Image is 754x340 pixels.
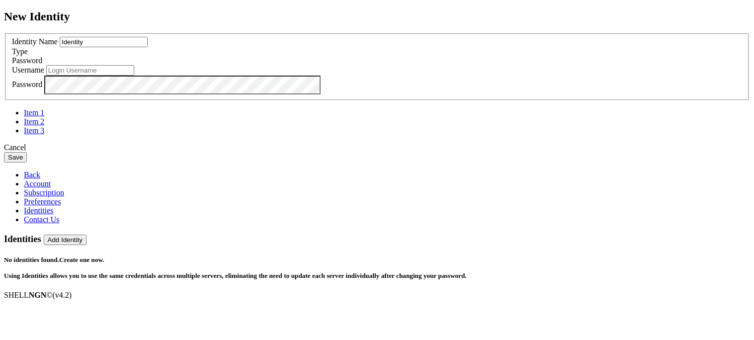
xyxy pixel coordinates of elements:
a: Item 1 [24,108,44,117]
h3: Identities [4,234,750,245]
a: Create one now. [59,256,104,263]
b: NGN [29,291,47,299]
div: Password [12,56,742,65]
div: Cancel [4,143,750,152]
a: Subscription [24,188,64,197]
a: Back [24,170,40,179]
h5: No identities found. Using Identities allows you to use the same credentials across multiple serv... [4,256,750,280]
label: Username [12,66,44,74]
span: 4.2.0 [53,291,72,299]
a: Item 2 [24,117,44,126]
input: Login Username [46,65,134,76]
button: Save [4,152,27,163]
label: Type [12,47,28,56]
a: Account [24,179,51,188]
a: Contact Us [24,215,60,224]
label: Password [12,81,42,89]
label: Identity Name [12,37,58,46]
a: Preferences [24,197,61,206]
h2: New Identity [4,10,750,23]
a: Item 3 [24,126,44,135]
span: Password [12,56,42,65]
button: Add Identity [44,235,86,245]
span: SHELL © [4,291,72,299]
a: Identities [24,206,54,215]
